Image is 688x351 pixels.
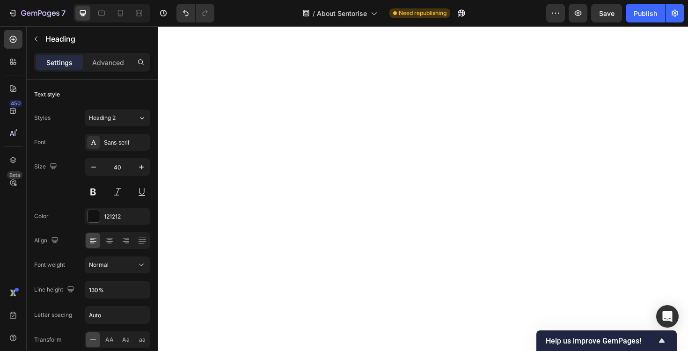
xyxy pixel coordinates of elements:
[85,256,150,273] button: Normal
[92,58,124,67] p: Advanced
[89,261,109,268] span: Normal
[313,8,315,18] span: /
[104,212,148,221] div: 121212
[104,139,148,147] div: Sans-serif
[45,33,146,44] p: Heading
[85,307,150,323] input: Auto
[599,9,615,17] span: Save
[34,138,46,146] div: Font
[546,336,656,345] span: Help us improve GemPages!
[34,311,72,319] div: Letter spacing
[317,8,367,18] span: About Sentorise
[626,4,665,22] button: Publish
[7,171,22,179] div: Beta
[139,336,146,344] span: aa
[34,90,60,99] div: Text style
[34,161,59,173] div: Size
[9,100,22,107] div: 450
[34,212,49,220] div: Color
[46,58,73,67] p: Settings
[4,4,70,22] button: 7
[634,8,657,18] div: Publish
[122,336,130,344] span: Aa
[546,335,667,346] button: Show survey - Help us improve GemPages!
[176,4,214,22] div: Undo/Redo
[34,234,60,247] div: Align
[85,281,150,298] input: Auto
[34,284,76,296] div: Line height
[85,110,150,126] button: Heading 2
[61,7,66,19] p: 7
[591,4,622,22] button: Save
[89,114,116,122] span: Heading 2
[656,305,679,328] div: Open Intercom Messenger
[105,336,114,344] span: AA
[399,9,446,17] span: Need republishing
[34,114,51,122] div: Styles
[34,336,62,344] div: Transform
[158,26,688,351] iframe: Design area
[34,261,65,269] div: Font weight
